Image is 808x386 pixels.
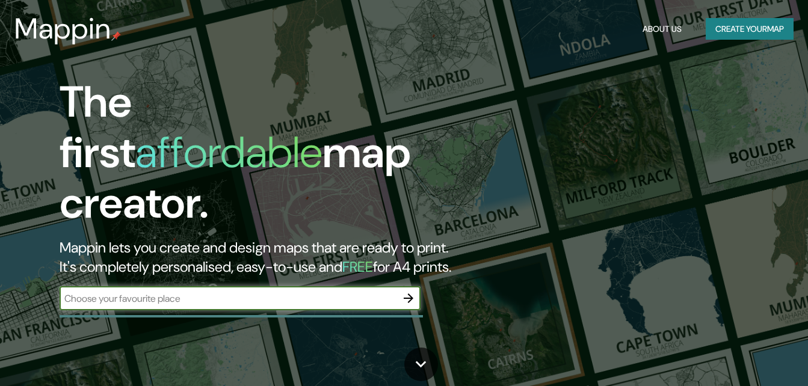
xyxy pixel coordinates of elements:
[638,18,686,40] button: About Us
[60,77,464,238] h1: The first map creator.
[706,18,794,40] button: Create yourmap
[643,22,682,37] font: About Us
[342,257,373,276] h5: FREE
[715,22,784,37] font: Create your map
[111,31,121,41] img: mappin-pin
[60,238,464,277] h2: Mappin lets you create and design maps that are ready to print. It's completely personalised, eas...
[135,124,322,180] h1: affordable
[60,292,396,305] input: Choose your favourite place
[14,12,111,46] h3: Mappin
